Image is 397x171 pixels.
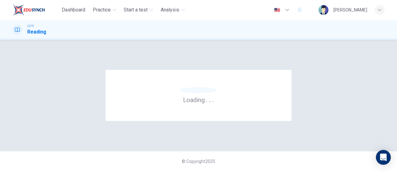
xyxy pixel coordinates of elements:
span: CEFR [27,24,34,28]
div: Open Intercom Messenger [376,150,391,165]
span: © Copyright 2025 [182,159,215,164]
button: Dashboard [59,4,88,16]
img: Profile picture [319,5,328,15]
span: Practice [93,6,111,14]
button: Practice [90,4,119,16]
h6: Loading [183,96,214,104]
span: Analysis [161,6,179,14]
img: en [273,8,281,12]
button: Start a test [121,4,156,16]
h1: Reading [27,28,46,36]
div: [PERSON_NAME] [333,6,367,14]
h6: . [209,94,211,104]
span: Start a test [124,6,148,14]
a: EduSynch logo [12,4,59,16]
h6: . [206,94,208,104]
span: Dashboard [62,6,85,14]
h6: . [212,94,214,104]
button: Analysis [158,4,187,16]
img: EduSynch logo [12,4,45,16]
